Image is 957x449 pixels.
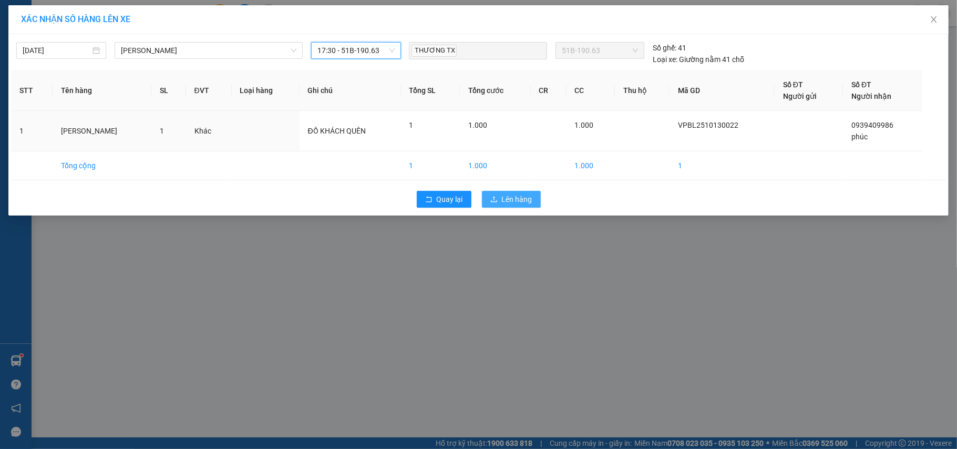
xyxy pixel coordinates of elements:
[670,70,775,111] th: Mã GD
[460,151,530,180] td: 1.000
[186,111,232,151] td: Khác
[783,92,817,100] span: Người gửi
[575,121,594,129] span: 1.000
[437,193,463,205] span: Quay lại
[653,42,676,54] span: Số ghế:
[160,127,164,135] span: 1
[232,70,300,111] th: Loại hàng
[653,54,677,65] span: Loại xe:
[409,121,414,129] span: 1
[53,70,152,111] th: Tên hàng
[401,70,460,111] th: Tổng SL
[567,151,615,180] td: 1.000
[121,43,296,58] span: Cà Mau - Hồ Chí Minh
[468,121,487,129] span: 1.000
[615,70,670,111] th: Thu hộ
[653,54,744,65] div: Giường nằm 41 chỗ
[930,15,938,24] span: close
[502,193,532,205] span: Lên hàng
[567,70,615,111] th: CC
[151,70,186,111] th: SL
[851,80,871,89] span: Số ĐT
[851,132,868,141] span: phúc
[531,70,567,111] th: CR
[308,127,366,135] span: ĐỒ KHÁCH QUÊN
[11,70,53,111] th: STT
[23,45,90,56] input: 13/10/2025
[783,80,803,89] span: Số ĐT
[460,70,530,111] th: Tổng cước
[490,196,498,204] span: upload
[678,121,738,129] span: VPBL2510130022
[417,191,471,208] button: rollbackQuay lại
[670,151,775,180] td: 1
[21,14,130,24] span: XÁC NHẬN SỐ HÀNG LÊN XE
[186,70,232,111] th: ĐVT
[317,43,395,58] span: 17:30 - 51B-190.63
[53,151,152,180] td: Tổng cộng
[851,92,891,100] span: Người nhận
[411,45,457,57] span: THƯƠNG TX
[401,151,460,180] td: 1
[562,43,639,58] span: 51B-190.63
[482,191,541,208] button: uploadLên hàng
[851,121,893,129] span: 0939409986
[13,76,183,94] b: GỬI : VP [PERSON_NAME]
[653,42,686,54] div: 41
[300,70,401,111] th: Ghi chú
[11,111,53,151] td: 1
[919,5,949,35] button: Close
[425,196,433,204] span: rollback
[53,111,152,151] td: [PERSON_NAME]
[98,26,439,39] li: 26 Phó Cơ Điều, Phường 12
[291,47,297,54] span: down
[13,13,66,66] img: logo.jpg
[98,39,439,52] li: Hotline: 02839552959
